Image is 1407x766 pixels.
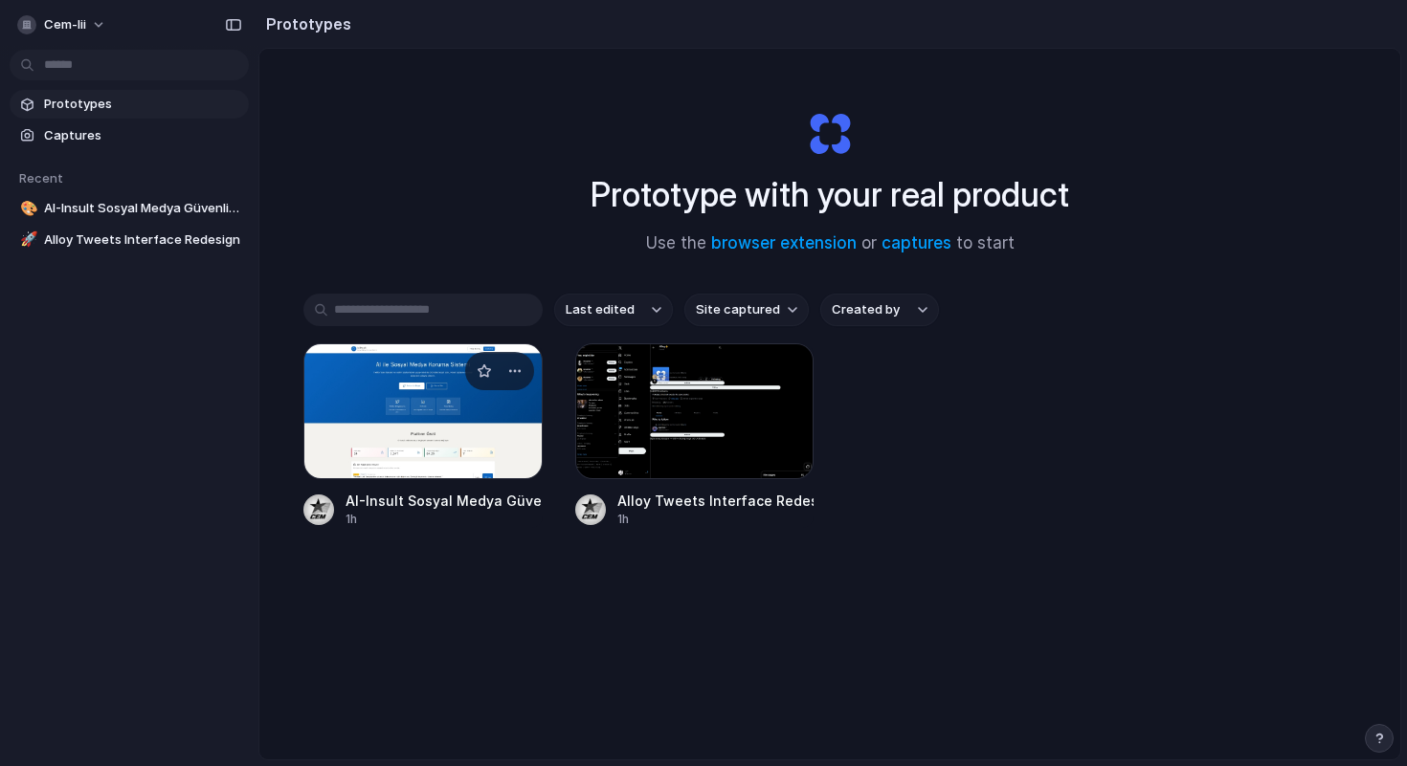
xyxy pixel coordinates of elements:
span: Created by [832,300,900,319]
button: Site captured [684,294,809,326]
span: Recent [19,170,63,186]
h2: Prototypes [258,12,351,35]
span: Alloy Tweets Interface Redesign [44,230,241,250]
button: Created by [820,294,939,326]
button: Last edited [554,294,673,326]
a: AI-Insult Sosyal Medya Güvenlik PlatformuAI-Insult Sosyal Medya Güvenlik Platformu1h [303,343,543,528]
div: 1h [617,511,815,528]
span: AI-Insult Sosyal Medya Güvenlik Platformu [44,199,241,218]
button: 🚀 [17,230,36,250]
span: Site captured [696,300,780,319]
span: Use the or to start [646,231,1015,256]
span: Prototypes [44,95,241,114]
a: Alloy Tweets Interface RedesignAlloy Tweets Interface Redesign1h [575,343,815,528]
div: AI-Insult Sosyal Medya Güvenlik Platformu [346,491,543,511]
span: Captures [44,126,241,145]
h1: Prototype with your real product [591,169,1069,220]
a: Prototypes [10,90,249,119]
div: 🚀 [20,229,33,251]
span: Last edited [566,300,635,319]
button: cem-iii [10,10,116,40]
a: browser extension [711,233,857,252]
a: captures [882,233,951,252]
span: cem-iii [44,15,86,34]
div: Alloy Tweets Interface Redesign [617,491,815,511]
button: 🎨 [17,199,36,218]
a: Captures [10,121,249,150]
a: 🎨AI-Insult Sosyal Medya Güvenlik Platformu [10,194,249,223]
div: 🎨 [20,198,33,220]
div: 1h [346,511,543,528]
a: 🚀Alloy Tweets Interface Redesign [10,226,249,254]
